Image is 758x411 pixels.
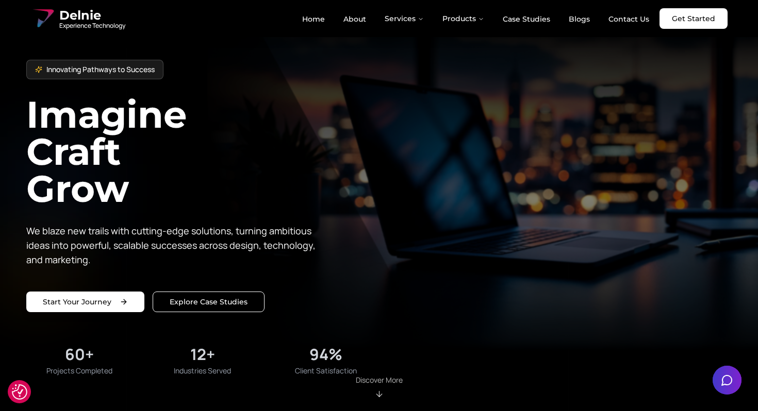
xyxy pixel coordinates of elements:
a: Case Studies [495,10,558,28]
a: About [335,10,374,28]
p: We blaze new trails with cutting-edge solutions, turning ambitious ideas into powerful, scalable ... [26,224,323,267]
button: Products [434,8,492,29]
button: Services [376,8,432,29]
a: Start your project with us [26,292,144,312]
a: Delnie Logo Full [30,6,125,31]
span: Industries Served [174,366,231,376]
p: Discover More [356,375,403,385]
button: Cookie Settings [12,384,27,400]
span: Innovating Pathways to Success [46,64,155,75]
div: 60+ [65,345,94,364]
img: Revisit consent button [12,384,27,400]
div: Scroll to About section [356,375,403,399]
span: Client Satisfaction [295,366,357,376]
a: Contact Us [600,10,657,28]
a: Get Started [660,8,728,29]
a: Blogs [561,10,598,28]
a: Explore our solutions [153,292,265,312]
button: Open chat [713,366,741,395]
img: Delnie Logo [30,6,55,31]
div: 12+ [190,345,215,364]
a: Home [294,10,333,28]
nav: Main [294,8,657,29]
span: Experience Technology [59,22,125,30]
span: Projects Completed [46,366,112,376]
h1: Imagine Craft Grow [26,96,379,207]
span: Delnie [59,7,125,24]
div: 94% [309,345,342,364]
